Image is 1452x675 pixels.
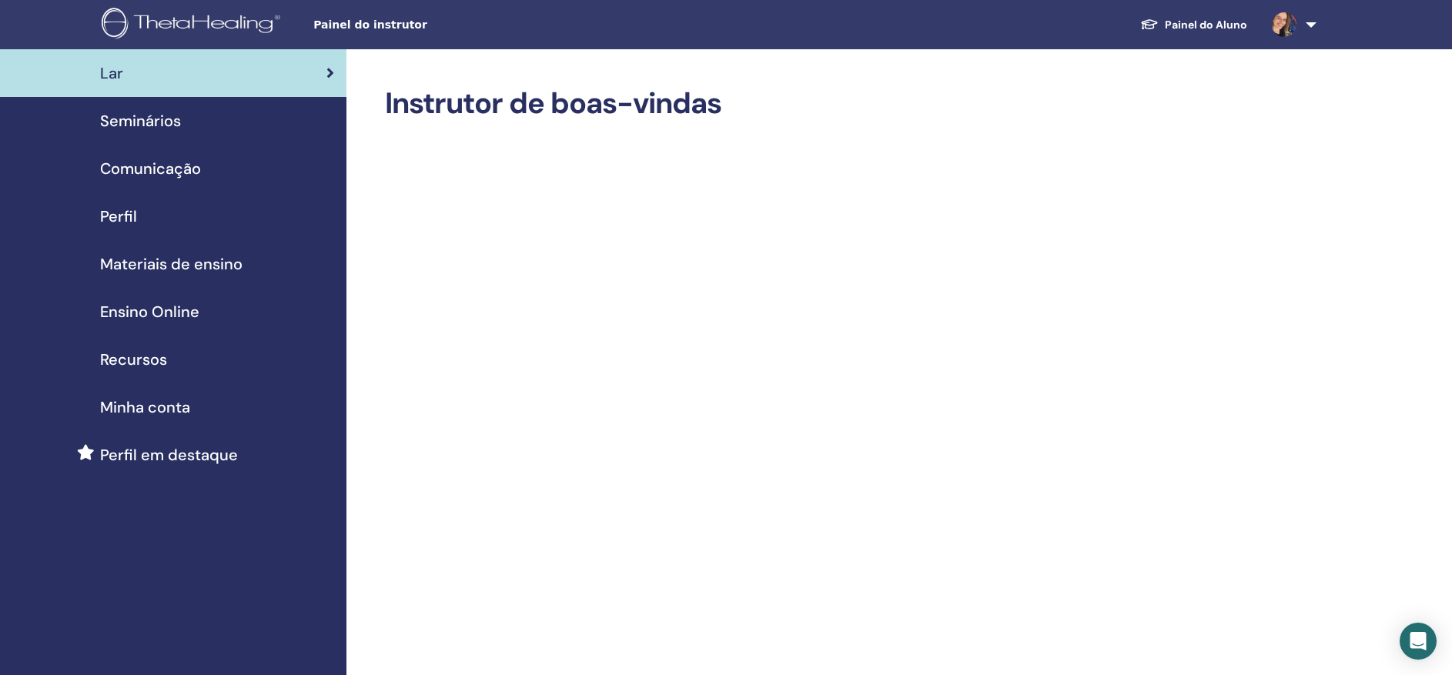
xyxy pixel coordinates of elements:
[100,62,123,85] span: Lar
[100,252,243,276] span: Materiais de ensino
[313,17,544,33] span: Painel do instrutor
[102,8,286,42] img: logo.png
[100,157,201,180] span: Comunicação
[385,86,1297,122] h2: Instrutor de boas-vindas
[1272,12,1296,37] img: default.jpg
[100,205,137,228] span: Perfil
[1400,623,1437,660] div: Open Intercom Messenger
[100,109,181,132] span: Seminários
[1128,11,1260,39] a: Painel do Aluno
[100,396,190,419] span: Minha conta
[100,348,167,371] span: Recursos
[100,300,199,323] span: Ensino Online
[100,443,238,466] span: Perfil em destaque
[1140,18,1159,31] img: graduation-cap-white.svg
